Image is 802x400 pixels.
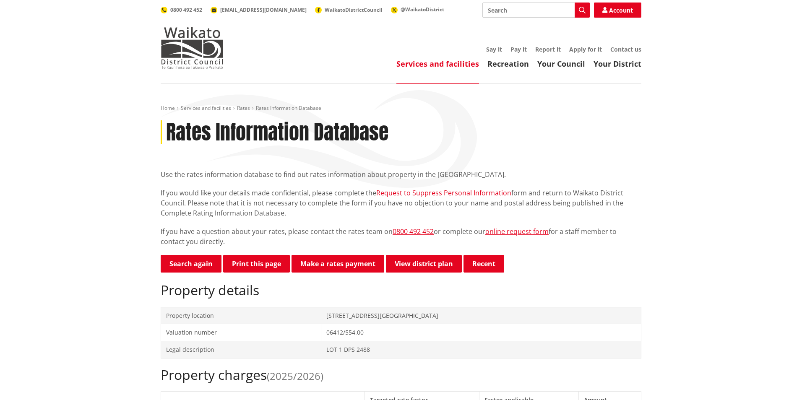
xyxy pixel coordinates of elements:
[393,227,434,236] a: 0800 492 452
[161,27,224,69] img: Waikato District Council - Te Kaunihera aa Takiwaa o Waikato
[463,255,504,273] button: Recent
[510,45,527,53] a: Pay it
[594,59,641,69] a: Your District
[267,369,323,383] span: (2025/2026)
[161,188,641,218] p: If you would like your details made confidential, please complete the form and return to Waikato ...
[211,6,307,13] a: [EMAIL_ADDRESS][DOMAIN_NAME]
[161,324,321,341] td: Valuation number
[315,6,383,13] a: WaikatoDistrictCouncil
[376,188,511,197] a: Request to Suppress Personal Information
[161,169,641,179] p: Use the rates information database to find out rates information about property in the [GEOGRAPHI...
[535,45,561,53] a: Report it
[321,307,641,324] td: [STREET_ADDRESS][GEOGRAPHIC_DATA]
[401,6,444,13] span: @WaikatoDistrict
[325,6,383,13] span: WaikatoDistrictCouncil
[161,367,641,383] h2: Property charges
[223,255,290,273] button: Print this page
[537,59,585,69] a: Your Council
[220,6,307,13] span: [EMAIL_ADDRESS][DOMAIN_NAME]
[321,324,641,341] td: 06412/554.00
[610,45,641,53] a: Contact us
[161,104,175,112] a: Home
[161,341,321,358] td: Legal description
[482,3,590,18] input: Search input
[166,120,388,145] h1: Rates Information Database
[161,307,321,324] td: Property location
[161,6,202,13] a: 0800 492 452
[487,59,529,69] a: Recreation
[161,105,641,112] nav: breadcrumb
[161,255,221,273] a: Search again
[569,45,602,53] a: Apply for it
[391,6,444,13] a: @WaikatoDistrict
[386,255,462,273] a: View district plan
[237,104,250,112] a: Rates
[396,59,479,69] a: Services and facilities
[292,255,384,273] a: Make a rates payment
[594,3,641,18] a: Account
[485,227,549,236] a: online request form
[256,104,321,112] span: Rates Information Database
[321,341,641,358] td: LOT 1 DPS 2488
[161,226,641,247] p: If you have a question about your rates, please contact the rates team on or complete our for a s...
[486,45,502,53] a: Say it
[170,6,202,13] span: 0800 492 452
[161,282,641,298] h2: Property details
[181,104,231,112] a: Services and facilities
